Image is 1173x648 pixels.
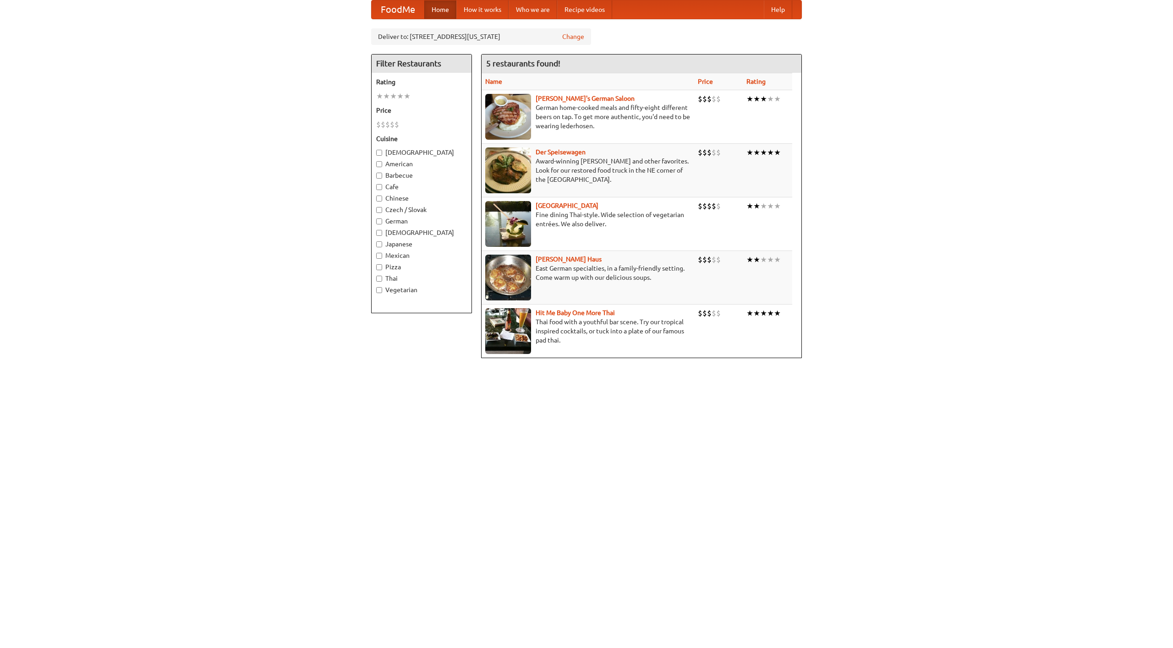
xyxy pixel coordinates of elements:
li: ★ [774,255,781,265]
li: ★ [404,91,411,101]
li: $ [698,308,702,318]
li: $ [702,94,707,104]
label: Japanese [376,240,467,249]
p: German home-cooked meals and fifty-eight different beers on tap. To get more authentic, you'd nee... [485,103,691,131]
b: [PERSON_NAME]'s German Saloon [536,95,635,102]
input: Thai [376,276,382,282]
a: [GEOGRAPHIC_DATA] [536,202,598,209]
a: Hit Me Baby One More Thai [536,309,615,316]
li: $ [712,308,716,318]
li: ★ [760,255,767,265]
label: [DEMOGRAPHIC_DATA] [376,148,467,157]
input: [DEMOGRAPHIC_DATA] [376,230,382,236]
li: $ [698,201,702,211]
li: ★ [746,201,753,211]
input: Japanese [376,241,382,247]
li: $ [712,201,716,211]
img: esthers.jpg [485,94,531,140]
li: ★ [774,147,781,158]
li: $ [702,308,707,318]
li: $ [716,255,721,265]
label: American [376,159,467,169]
li: $ [716,308,721,318]
li: $ [395,120,399,130]
label: Vegetarian [376,285,467,294]
li: ★ [767,94,774,104]
input: Czech / Slovak [376,207,382,213]
li: $ [712,147,716,158]
li: ★ [774,308,781,318]
a: Home [424,0,456,19]
li: $ [376,120,381,130]
li: $ [707,201,712,211]
input: Mexican [376,253,382,259]
label: Czech / Slovak [376,205,467,214]
li: $ [712,94,716,104]
li: $ [702,255,707,265]
img: speisewagen.jpg [485,147,531,193]
li: ★ [760,94,767,104]
li: ★ [767,308,774,318]
img: satay.jpg [485,201,531,247]
li: $ [716,147,721,158]
li: ★ [390,91,397,101]
p: Fine dining Thai-style. Wide selection of vegetarian entrées. We also deliver. [485,210,691,229]
a: Who we are [509,0,557,19]
li: ★ [383,91,390,101]
img: kohlhaus.jpg [485,255,531,300]
img: babythai.jpg [485,308,531,354]
li: $ [702,147,707,158]
li: $ [707,147,712,158]
li: ★ [767,147,774,158]
a: How it works [456,0,509,19]
li: ★ [397,91,404,101]
p: East German specialties, in a family-friendly setting. Come warm up with our delicious soups. [485,264,691,282]
label: Cafe [376,182,467,191]
label: Mexican [376,251,467,260]
p: Thai food with a youthful bar scene. Try our tropical inspired cocktails, or tuck into a plate of... [485,317,691,345]
input: Cafe [376,184,382,190]
li: $ [716,201,721,211]
input: [DEMOGRAPHIC_DATA] [376,150,382,156]
label: German [376,217,467,226]
li: $ [385,120,390,130]
li: ★ [746,308,753,318]
a: Recipe videos [557,0,612,19]
li: ★ [746,94,753,104]
input: Vegetarian [376,287,382,293]
a: Price [698,78,713,85]
li: $ [698,255,702,265]
li: ★ [760,201,767,211]
input: Chinese [376,196,382,201]
label: Thai [376,274,467,283]
a: Der Speisewagen [536,148,586,156]
li: ★ [753,255,760,265]
li: ★ [774,94,781,104]
li: ★ [774,201,781,211]
h5: Rating [376,77,467,87]
h5: Cuisine [376,134,467,143]
li: ★ [753,94,760,104]
input: German [376,218,382,224]
a: [PERSON_NAME] Haus [536,256,602,263]
li: ★ [767,255,774,265]
li: ★ [746,255,753,265]
li: $ [698,147,702,158]
input: American [376,161,382,167]
input: Barbecue [376,173,382,179]
a: FoodMe [372,0,424,19]
li: $ [716,94,721,104]
label: Chinese [376,194,467,203]
p: Award-winning [PERSON_NAME] and other favorites. Look for our restored food truck in the NE corne... [485,157,691,184]
li: ★ [753,147,760,158]
a: Name [485,78,502,85]
li: $ [707,255,712,265]
li: ★ [760,147,767,158]
label: Pizza [376,262,467,272]
li: $ [712,255,716,265]
li: $ [702,201,707,211]
li: ★ [753,201,760,211]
